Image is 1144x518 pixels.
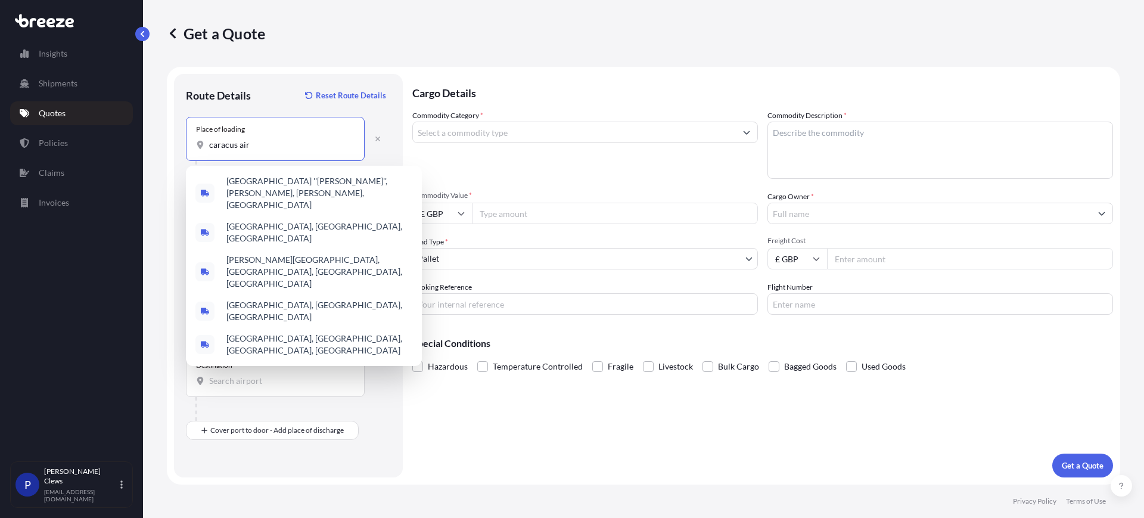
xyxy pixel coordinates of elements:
[784,358,837,376] span: Bagged Goods
[209,139,350,151] input: Place of loading
[493,358,583,376] span: Temperature Controlled
[767,236,1113,246] span: Freight Cost
[413,122,736,143] input: Select a commodity type
[412,281,472,293] label: Booking Reference
[316,89,386,101] p: Reset Route Details
[196,125,245,134] div: Place of loading
[1091,203,1112,224] button: Show suggestions
[44,467,118,486] p: [PERSON_NAME] Clews
[226,333,412,356] span: [GEOGRAPHIC_DATA], [GEOGRAPHIC_DATA], [GEOGRAPHIC_DATA], [GEOGRAPHIC_DATA]
[210,424,344,436] span: Cover port to door - Add place of discharge
[39,48,67,60] p: Insights
[412,191,758,200] span: Commodity Value
[767,293,1113,315] input: Enter name
[412,110,483,122] label: Commodity Category
[472,203,758,224] input: Type amount
[608,358,633,376] span: Fragile
[167,24,265,43] p: Get a Quote
[1013,497,1056,506] p: Privacy Policy
[39,107,66,119] p: Quotes
[39,197,69,209] p: Invoices
[39,137,68,149] p: Policies
[226,254,412,290] span: [PERSON_NAME][GEOGRAPHIC_DATA], [GEOGRAPHIC_DATA], [GEOGRAPHIC_DATA], [GEOGRAPHIC_DATA]
[24,479,31,491] span: P
[827,248,1113,269] input: Enter amount
[412,339,1113,348] p: Special Conditions
[209,375,350,387] input: Destination
[767,281,813,293] label: Flight Number
[412,236,448,248] span: Load Type
[862,358,906,376] span: Used Goods
[226,175,412,211] span: [GEOGRAPHIC_DATA] ''[PERSON_NAME]'', [PERSON_NAME], [PERSON_NAME], [GEOGRAPHIC_DATA]
[1066,497,1106,506] p: Terms of Use
[39,167,64,179] p: Claims
[186,88,251,103] p: Route Details
[736,122,757,143] button: Show suggestions
[44,488,118,503] p: [EMAIL_ADDRESS][DOMAIN_NAME]
[428,358,468,376] span: Hazardous
[186,166,422,366] div: Show suggestions
[226,221,412,244] span: [GEOGRAPHIC_DATA], [GEOGRAPHIC_DATA], [GEOGRAPHIC_DATA]
[39,77,77,89] p: Shipments
[767,110,847,122] label: Commodity Description
[1062,460,1103,472] p: Get a Quote
[412,293,758,315] input: Your internal reference
[718,358,759,376] span: Bulk Cargo
[767,191,814,203] label: Cargo Owner
[412,74,1113,110] p: Cargo Details
[658,358,693,376] span: Livestock
[418,253,439,265] span: Pallet
[768,203,1091,224] input: Full name
[226,299,412,323] span: [GEOGRAPHIC_DATA], [GEOGRAPHIC_DATA], [GEOGRAPHIC_DATA]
